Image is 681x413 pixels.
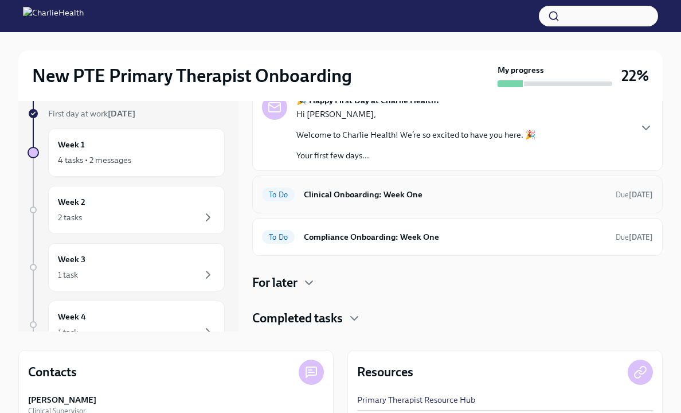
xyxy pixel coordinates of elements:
[58,310,86,323] h6: Week 4
[498,64,544,76] strong: My progress
[23,7,84,25] img: CharlieHealth
[357,364,413,381] h4: Resources
[262,233,295,241] span: To Do
[58,269,78,280] div: 1 task
[252,310,343,327] h4: Completed tasks
[629,190,653,199] strong: [DATE]
[28,186,225,234] a: Week 22 tasks
[629,233,653,241] strong: [DATE]
[616,190,653,199] span: Due
[262,190,295,199] span: To Do
[304,188,606,201] h6: Clinical Onboarding: Week One
[28,128,225,177] a: Week 14 tasks • 2 messages
[262,228,653,246] a: To DoCompliance Onboarding: Week OneDue[DATE]
[252,274,663,291] div: For later
[28,394,96,406] strong: [PERSON_NAME]
[296,150,536,161] p: Your first few days...
[58,212,82,223] div: 2 tasks
[621,65,649,86] h3: 22%
[304,231,606,243] h6: Compliance Onboarding: Week One
[58,326,78,338] div: 1 task
[616,233,653,241] span: Due
[296,129,536,141] p: Welcome to Charlie Health! We’re so excited to have you here. 🎉
[48,108,135,119] span: First day at work
[262,185,653,204] a: To DoClinical Onboarding: Week OneDue[DATE]
[616,232,653,243] span: September 27th, 2025 07:00
[58,138,85,151] h6: Week 1
[32,64,352,87] h2: New PTE Primary Therapist Onboarding
[252,310,663,327] div: Completed tasks
[28,364,77,381] h4: Contacts
[357,394,475,406] a: Primary Therapist Resource Hub
[58,196,85,208] h6: Week 2
[58,154,131,166] div: 4 tasks • 2 messages
[28,301,225,349] a: Week 41 task
[616,189,653,200] span: September 27th, 2025 07:00
[28,108,225,119] a: First day at work[DATE]
[58,253,85,266] h6: Week 3
[252,274,298,291] h4: For later
[296,108,536,120] p: Hi [PERSON_NAME],
[108,108,135,119] strong: [DATE]
[28,243,225,291] a: Week 31 task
